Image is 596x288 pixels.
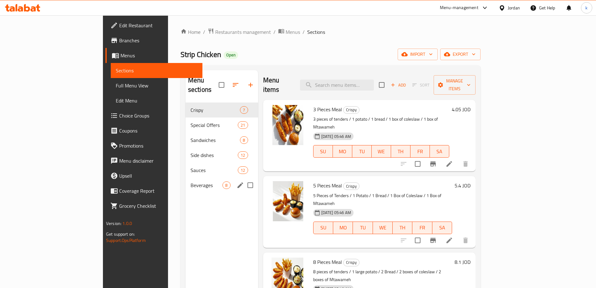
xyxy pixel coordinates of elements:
[391,145,410,158] button: TH
[208,28,271,36] a: Restaurants management
[452,105,471,114] h6: 4.05 JOD
[116,82,197,89] span: Full Menu View
[105,108,202,123] a: Choice Groups
[430,145,449,158] button: SA
[111,93,202,108] a: Edit Menu
[105,198,202,213] a: Grocery Checklist
[352,145,372,158] button: TU
[191,106,240,114] span: Crispy
[455,258,471,266] h6: 8.1 JOD
[278,28,300,36] a: Menus
[105,48,202,63] a: Menus
[343,106,359,114] div: Crispy
[344,259,359,266] span: Crispy
[458,233,473,248] button: delete
[238,121,248,129] div: items
[585,4,588,11] span: k
[240,107,247,113] span: 7
[106,230,135,238] span: Get support on:
[313,268,452,284] p: 8 pieces of tenders / 1 large potato / 2 Bread / 2 boxes of coleslaw / 2 boxes of Mtawameh
[181,47,221,61] span: Strip Chicken
[353,222,373,234] button: TU
[268,105,308,145] img: 3 Pieces Meal
[243,77,258,92] button: Add section
[313,192,452,207] p: 5 Pieces of Tenders / 1 Potato / 1 Bread / 1 Box of Coleslaw / 1 Box of Mtawameh
[313,181,342,190] span: 5 Pieces Meal
[191,151,238,159] span: Side dishes
[343,259,359,266] div: Crispy
[335,147,350,156] span: MO
[105,153,202,168] a: Menu disclaimer
[236,181,245,190] button: edit
[344,183,359,190] span: Crispy
[313,145,333,158] button: SU
[191,166,238,174] span: Sauces
[222,181,230,189] div: items
[458,156,473,171] button: delete
[393,222,412,234] button: TH
[119,172,197,180] span: Upsell
[191,136,240,144] span: Sandwiches
[439,77,471,93] span: Manage items
[105,18,202,33] a: Edit Restaurant
[408,80,434,90] span: Select section first
[119,112,197,119] span: Choice Groups
[119,37,197,44] span: Branches
[307,28,325,36] span: Sections
[455,181,471,190] h6: 5.4 JOD
[106,236,146,244] a: Support.OpsPlatform
[373,222,393,234] button: WE
[122,219,132,228] span: 1.0.0
[435,223,450,232] span: SA
[111,63,202,78] a: Sections
[224,51,238,59] div: Open
[186,118,258,133] div: Special Offers21
[186,163,258,178] div: Sauces12
[333,222,353,234] button: MO
[223,182,230,188] span: 8
[240,137,247,143] span: 8
[186,100,258,195] nav: Menu sections
[388,80,408,90] span: Add item
[238,122,247,128] span: 21
[432,147,447,156] span: SA
[105,138,202,153] a: Promotions
[355,147,369,156] span: TU
[191,121,238,129] span: Special Offers
[446,160,453,168] a: Edit menu item
[105,33,202,48] a: Branches
[313,115,449,131] p: 3 pieces of tenders / 1 potato / 1 bread / 1 box of coleslaw / 1 box of Mtawameh
[398,49,438,60] button: import
[413,147,427,156] span: FR
[336,223,350,232] span: MO
[434,75,476,95] button: Manage items
[333,145,352,158] button: MO
[105,168,202,183] a: Upsell
[390,81,407,89] span: Add
[313,257,342,267] span: 8 Pieces Meal
[372,145,391,158] button: WE
[119,157,197,165] span: Menu disclaimer
[186,133,258,148] div: Sandwiches8
[238,166,248,174] div: items
[120,52,197,59] span: Menus
[440,4,478,12] div: Menu-management
[263,76,293,94] h2: Menu items
[344,106,359,113] span: Crispy
[191,181,223,189] span: Beverages
[355,223,370,232] span: TU
[508,4,520,11] div: Jordan
[215,78,228,92] span: Select all sections
[319,134,354,139] span: [DATE] 05:46 AM
[116,67,197,74] span: Sections
[410,145,430,158] button: FR
[313,222,333,234] button: SU
[238,167,247,173] span: 12
[186,178,258,193] div: Beverages8edit
[374,147,389,156] span: WE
